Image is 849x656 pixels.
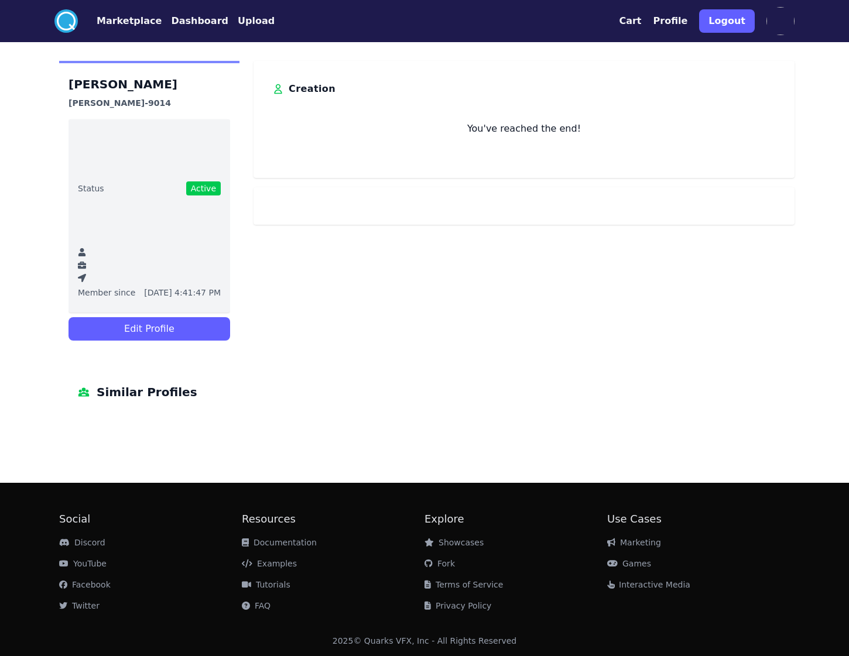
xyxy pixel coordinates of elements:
[607,580,690,589] a: Interactive Media
[59,601,100,610] a: Twitter
[186,181,221,195] span: Active
[97,14,162,28] button: Marketplace
[59,538,105,547] a: Discord
[59,580,111,589] a: Facebook
[238,14,275,28] button: Upload
[607,538,661,547] a: Marketing
[162,14,228,28] a: Dashboard
[171,14,228,28] button: Dashboard
[766,7,795,35] img: profile
[424,580,503,589] a: Terms of Service
[424,601,491,610] a: Privacy Policy
[59,511,242,527] h2: Social
[242,511,424,527] h2: Resources
[699,5,755,37] a: Logout
[69,317,230,341] button: Edit Profile
[69,96,230,110] h3: [PERSON_NAME]-9014
[97,383,197,401] span: Similar Profiles
[424,538,484,547] a: Showcases
[607,511,790,527] h2: Use Cases
[424,559,455,568] a: Fork
[289,80,336,98] h3: Creation
[242,559,297,568] a: Examples
[333,635,517,647] div: 2025 © Quarks VFX, Inc - All Rights Reserved
[78,287,135,298] span: Member since
[144,287,221,298] span: [DATE] 4:41:47 PM
[242,580,290,589] a: Tutorials
[78,14,162,28] a: Marketplace
[228,14,275,28] a: Upload
[242,538,317,547] a: Documentation
[699,9,755,33] button: Logout
[69,75,230,94] h1: [PERSON_NAME]
[653,14,688,28] button: Profile
[619,14,641,28] button: Cart
[59,559,107,568] a: YouTube
[424,511,607,527] h2: Explore
[272,122,776,136] p: You've reached the end!
[242,601,271,610] a: FAQ
[78,183,104,194] span: Status
[607,559,651,568] a: Games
